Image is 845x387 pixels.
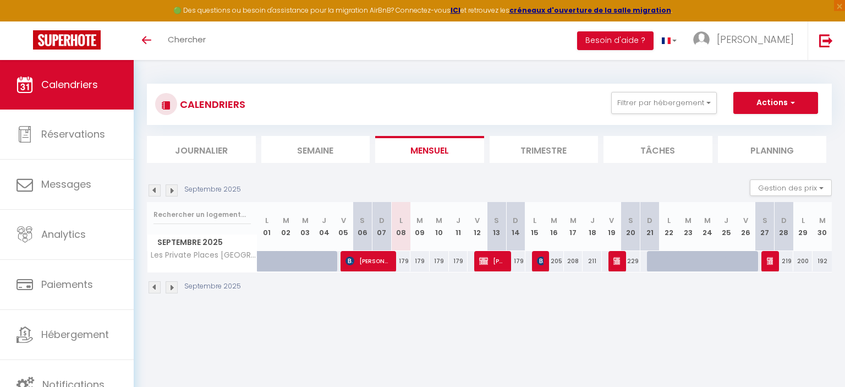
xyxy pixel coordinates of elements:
abbr: D [781,215,787,226]
th: 27 [755,202,775,251]
div: 211 [583,251,602,271]
span: [PERSON_NAME] [537,250,544,271]
div: 205 [545,251,564,271]
th: 10 [430,202,449,251]
th: 29 [793,202,813,251]
span: [PERSON_NAME] [717,32,794,46]
p: Septembre 2025 [184,184,241,195]
abbr: D [513,215,518,226]
a: créneaux d'ouverture de la salle migration [509,6,671,15]
li: Tâches [603,136,712,163]
li: Planning [718,136,827,163]
li: Trimestre [490,136,599,163]
button: Besoin d'aide ? [577,31,654,50]
th: 23 [678,202,698,251]
li: Semaine [261,136,370,163]
th: 04 [315,202,334,251]
th: 30 [813,202,832,251]
span: Paiements [41,277,93,291]
div: 219 [774,251,793,271]
abbr: J [590,215,595,226]
th: 22 [660,202,679,251]
abbr: J [724,215,728,226]
abbr: M [551,215,557,226]
span: Septembre 2025 [147,235,257,250]
abbr: S [762,215,767,226]
th: 15 [525,202,545,251]
li: Journalier [147,136,256,163]
span: [PERSON_NAME] [345,250,391,271]
div: 179 [391,251,410,271]
abbr: M [704,215,711,226]
th: 16 [545,202,564,251]
abbr: J [456,215,460,226]
th: 07 [372,202,391,251]
a: Chercher [160,21,214,60]
abbr: L [667,215,671,226]
div: 229 [621,251,640,271]
button: Filtrer par hébergement [611,92,717,114]
span: Hébergement [41,328,109,341]
abbr: V [341,215,346,226]
button: Actions [733,92,818,114]
input: Rechercher un logement... [153,205,251,225]
abbr: M [416,215,423,226]
span: Chercher [168,34,206,45]
th: 25 [717,202,736,251]
span: [PERSON_NAME] [767,250,773,271]
abbr: M [302,215,309,226]
abbr: D [647,215,652,226]
img: ... [693,31,710,48]
th: 09 [410,202,430,251]
div: 192 [813,251,832,271]
div: 200 [793,251,813,271]
span: Les Private Places [GEOGRAPHIC_DATA] [149,251,259,259]
th: 18 [583,202,602,251]
abbr: L [399,215,403,226]
th: 24 [698,202,717,251]
abbr: M [570,215,577,226]
abbr: V [475,215,480,226]
div: 179 [430,251,449,271]
th: 02 [276,202,295,251]
p: Septembre 2025 [184,281,241,292]
abbr: M [819,215,826,226]
abbr: M [283,215,289,226]
abbr: S [360,215,365,226]
abbr: L [533,215,536,226]
a: ... [PERSON_NAME] [685,21,808,60]
div: 179 [449,251,468,271]
th: 11 [449,202,468,251]
th: 21 [640,202,660,251]
button: Gestion des prix [750,179,832,196]
abbr: S [628,215,633,226]
a: ICI [451,6,460,15]
span: Messages [41,177,91,191]
th: 08 [391,202,410,251]
div: 179 [410,251,430,271]
th: 01 [257,202,277,251]
th: 20 [621,202,640,251]
abbr: V [743,215,748,226]
h3: CALENDRIERS [177,92,245,117]
li: Mensuel [375,136,484,163]
span: [PERSON_NAME] [613,250,620,271]
th: 03 [295,202,315,251]
span: [PERSON_NAME] [479,250,505,271]
div: 179 [506,251,525,271]
th: 28 [774,202,793,251]
div: 208 [564,251,583,271]
abbr: J [322,215,326,226]
th: 12 [468,202,487,251]
abbr: D [379,215,385,226]
th: 19 [602,202,621,251]
abbr: V [609,215,614,226]
abbr: M [436,215,442,226]
abbr: M [685,215,692,226]
img: logout [819,34,833,47]
th: 05 [334,202,353,251]
th: 26 [736,202,755,251]
abbr: L [265,215,268,226]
